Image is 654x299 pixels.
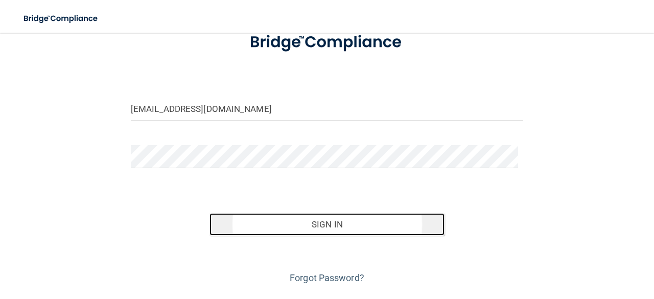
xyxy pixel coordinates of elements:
a: Forgot Password? [290,272,364,283]
img: bridge_compliance_login_screen.278c3ca4.svg [15,8,107,29]
button: Sign In [209,213,445,236]
input: Email [131,98,523,121]
img: bridge_compliance_login_screen.278c3ca4.svg [233,21,422,63]
iframe: Drift Widget Chat Controller [477,226,642,267]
